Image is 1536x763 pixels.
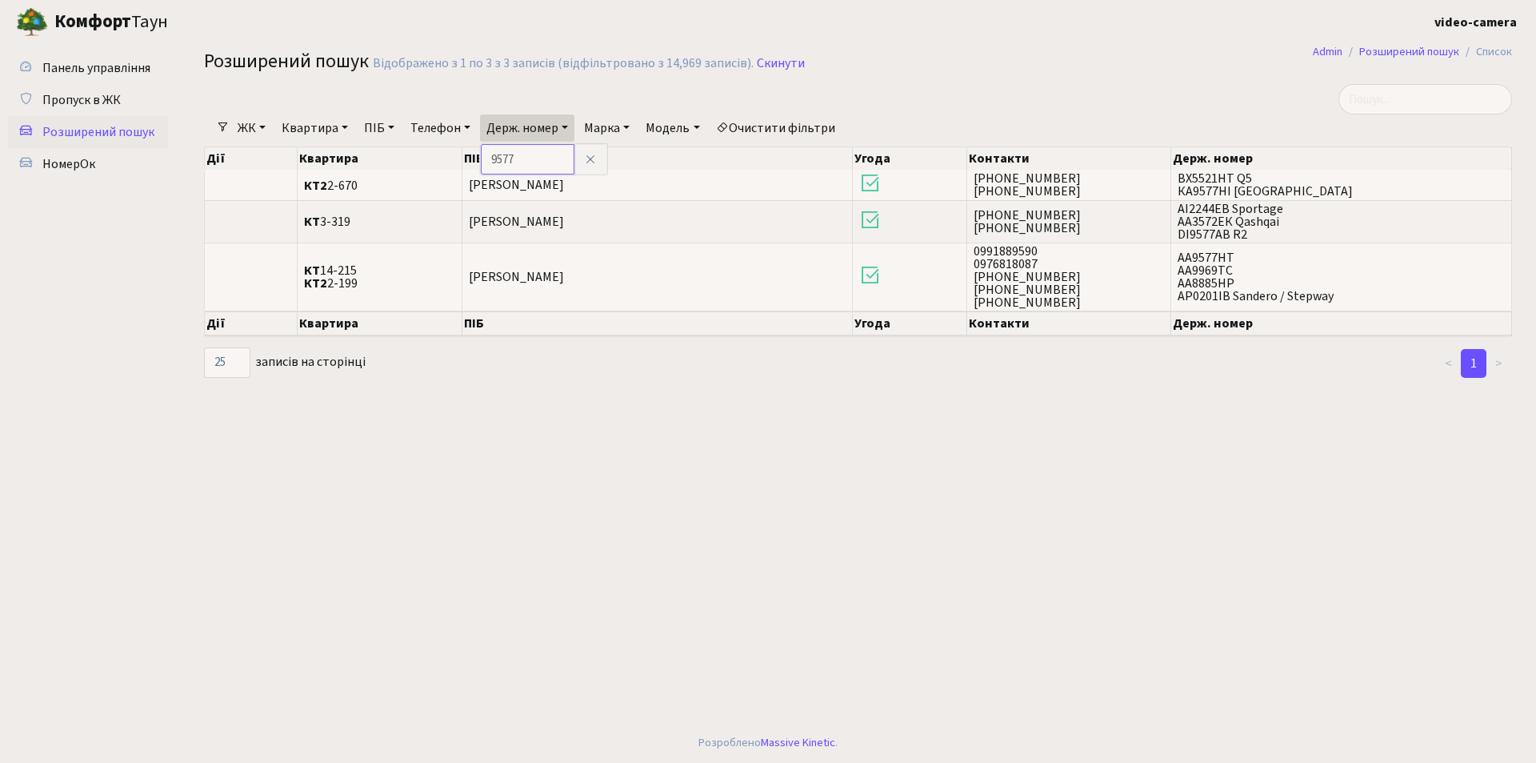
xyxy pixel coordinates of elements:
b: КТ [304,262,320,279]
input: Пошук... [1338,84,1512,114]
th: Дії [205,311,298,335]
b: КТ [304,213,320,231]
b: video-camera [1434,14,1517,31]
span: Пропуск в ЖК [42,91,121,109]
th: Угода [853,147,966,170]
th: Угода [853,311,966,335]
th: ПІБ [462,311,853,335]
span: АА9577НТ АА9969ТС АА8885НР АР0201ІВ Sandero / Stepway [1178,251,1505,303]
a: Розширений пошук [8,116,168,148]
span: Розширений пошук [42,123,154,141]
th: Дії [205,147,298,170]
th: ПІБ [462,147,853,170]
a: Модель [639,114,706,142]
a: НомерОк [8,148,168,180]
a: Розширений пошук [1359,43,1459,60]
span: [PERSON_NAME] [469,213,564,231]
a: video-camera [1434,13,1517,32]
th: Контакти [967,147,1172,170]
b: КТ2 [304,275,327,292]
span: 14-215 2-199 [304,264,455,290]
a: Панель управління [8,52,168,84]
a: Очистити фільтри [710,114,842,142]
span: 3-319 [304,215,455,228]
a: Телефон [404,114,477,142]
li: Список [1459,43,1512,61]
a: Квартира [275,114,354,142]
label: записів на сторінці [204,347,366,378]
a: Admin [1313,43,1342,60]
span: 2-670 [304,179,455,192]
a: 1 [1461,349,1486,378]
a: Марка [578,114,636,142]
button: Переключити навігацію [200,9,240,35]
a: ПІБ [358,114,401,142]
a: Massive Kinetic [761,734,835,751]
div: Розроблено . [698,734,838,752]
th: Держ. номер [1171,311,1512,335]
span: Таун [54,9,168,36]
span: ВХ5521НТ Q5 КА9577НІ [GEOGRAPHIC_DATA] [1178,172,1505,198]
span: Розширений пошук [204,47,369,75]
select: записів на сторінці [204,347,250,378]
span: [PHONE_NUMBER] [PHONE_NUMBER] [974,172,1165,198]
span: [PHONE_NUMBER] [PHONE_NUMBER] [974,209,1165,235]
a: Держ. номер [480,114,574,142]
th: Контакти [967,311,1172,335]
a: Пропуск в ЖК [8,84,168,116]
a: ЖК [231,114,272,142]
span: Панель управління [42,59,150,77]
nav: breadcrumb [1289,35,1536,69]
th: Держ. номер [1171,147,1512,170]
span: НомерОк [42,155,95,173]
th: Квартира [298,147,462,170]
div: Відображено з 1 по 3 з 3 записів (відфільтровано з 14,969 записів). [373,56,754,71]
b: КТ2 [304,177,327,195]
a: Скинути [757,56,805,71]
img: logo.png [16,6,48,38]
span: [PERSON_NAME] [469,268,564,286]
span: АI2244ЕВ Sportage АА3572ЕК Qashqai DI9577AB R2 [1178,203,1505,241]
b: Комфорт [54,9,131,34]
span: [PERSON_NAME] [469,177,564,195]
th: Квартира [298,311,462,335]
span: 0991889590 0976818087 [PHONE_NUMBER] [PHONE_NUMBER] [PHONE_NUMBER] [974,245,1165,309]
